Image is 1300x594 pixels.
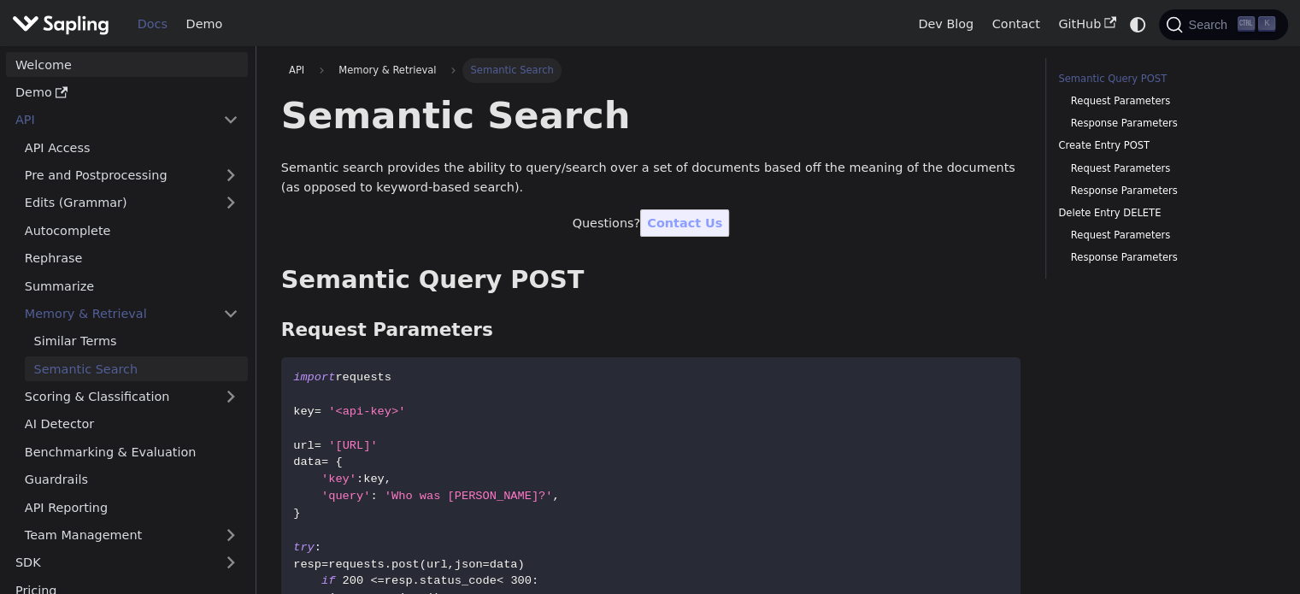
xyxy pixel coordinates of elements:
a: Sapling.ai [12,12,115,37]
button: Expand sidebar category 'SDK' [214,550,248,575]
span: : [532,574,538,587]
a: API Reporting [15,495,248,520]
button: Switch between dark and light mode (currently system mode) [1126,12,1150,37]
a: Contact Us [640,209,729,237]
span: <= [370,574,384,587]
span: 300 [510,574,532,587]
a: Welcome [6,52,248,77]
span: key [293,405,315,418]
span: resp [293,558,321,571]
a: Create Entry POST [1058,138,1269,154]
h2: Semantic Query POST [281,265,1021,296]
span: status_code [420,574,497,587]
span: < [497,574,503,587]
span: '<api-key>' [328,405,405,418]
span: try [293,541,315,554]
span: , [385,473,391,485]
span: requests [335,371,391,384]
span: , [448,558,455,571]
span: Search [1183,18,1238,32]
span: 'Who was [PERSON_NAME]?' [385,490,553,503]
span: . [413,574,420,587]
a: Docs [128,11,177,38]
a: Response Parameters [1071,183,1263,199]
span: = [321,456,328,468]
kbd: K [1258,16,1275,32]
a: Request Parameters [1071,227,1263,244]
a: SDK [6,550,214,575]
a: Response Parameters [1071,115,1263,132]
span: . [385,558,391,571]
a: Rephrase [15,246,248,271]
span: = [315,405,321,418]
a: Autocomplete [15,218,248,243]
a: Demo [177,11,232,38]
span: ) [517,558,524,571]
a: Benchmarking & Evaluation [15,439,248,464]
a: Request Parameters [1071,161,1263,177]
a: GitHub [1049,11,1125,38]
button: Search (Ctrl+K) [1159,9,1287,40]
span: url [426,558,448,571]
span: : [370,490,377,503]
span: url [293,439,315,452]
a: Response Parameters [1071,250,1263,266]
span: : [315,541,321,554]
span: 'key' [321,473,356,485]
a: Guardrails [15,468,248,492]
button: Collapse sidebar category 'API' [214,108,248,132]
a: Dev Blog [909,11,982,38]
span: = [315,439,321,452]
span: Semantic Search [462,58,562,82]
a: Request Parameters [1071,93,1263,109]
span: API [289,64,304,76]
span: post [391,558,420,571]
a: API Access [15,135,248,160]
a: Semantic Search [25,356,248,381]
a: Contact [983,11,1050,38]
a: Memory & Retrieval [15,302,248,326]
p: Semantic search provides the ability to query/search over a set of documents based off the meanin... [281,158,1021,199]
span: json [455,558,483,571]
span: = [321,558,328,571]
span: requests [328,558,385,571]
span: resp [385,574,413,587]
a: Delete Entry DELETE [1058,205,1269,221]
a: Semantic Query POST [1058,71,1269,87]
a: Similar Terms [25,329,248,354]
span: } [293,507,300,520]
span: { [335,456,342,468]
a: Demo [6,80,248,105]
span: data [490,558,518,571]
a: Summarize [15,273,248,298]
span: if [321,574,335,587]
span: Memory & Retrieval [331,58,444,82]
h1: Semantic Search [281,92,1021,138]
p: Questions? [281,214,1021,234]
span: 'query' [321,490,370,503]
nav: Breadcrumbs [281,58,1021,82]
span: import [293,371,335,384]
a: Pre and Postprocessing [15,163,248,188]
a: AI Detector [15,412,248,437]
span: , [552,490,559,503]
span: 200 [343,574,364,587]
span: data [293,456,321,468]
a: API [6,108,214,132]
a: Team Management [15,523,248,548]
span: = [483,558,490,571]
img: Sapling.ai [12,12,109,37]
span: ( [420,558,426,571]
h3: Request Parameters [281,319,1021,342]
a: Edits (Grammar) [15,191,248,215]
span: '[URL]' [328,439,377,452]
a: Scoring & Classification [15,385,248,409]
span: : [356,473,363,485]
span: key [363,473,385,485]
a: API [281,58,313,82]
